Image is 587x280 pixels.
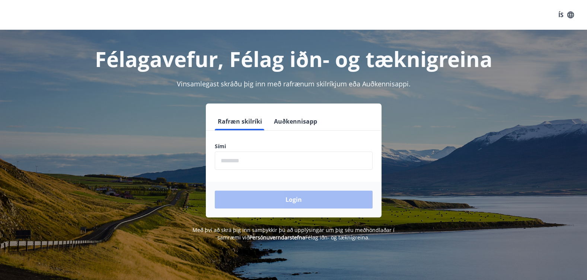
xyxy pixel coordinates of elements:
[554,8,578,22] button: ÍS
[192,226,395,241] span: Með því að skrá þig inn samþykkir þú að upplýsingar um þig séu meðhöndlaðar í samræmi við Félag i...
[35,45,553,73] h1: Félagavefur, Félag iðn- og tæknigreina
[249,234,305,241] a: Persónuverndarstefna
[177,79,411,88] span: Vinsamlegast skráðu þig inn með rafrænum skilríkjum eða Auðkennisappi.
[271,112,320,130] button: Auðkennisapp
[215,143,373,150] label: Sími
[215,112,265,130] button: Rafræn skilríki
